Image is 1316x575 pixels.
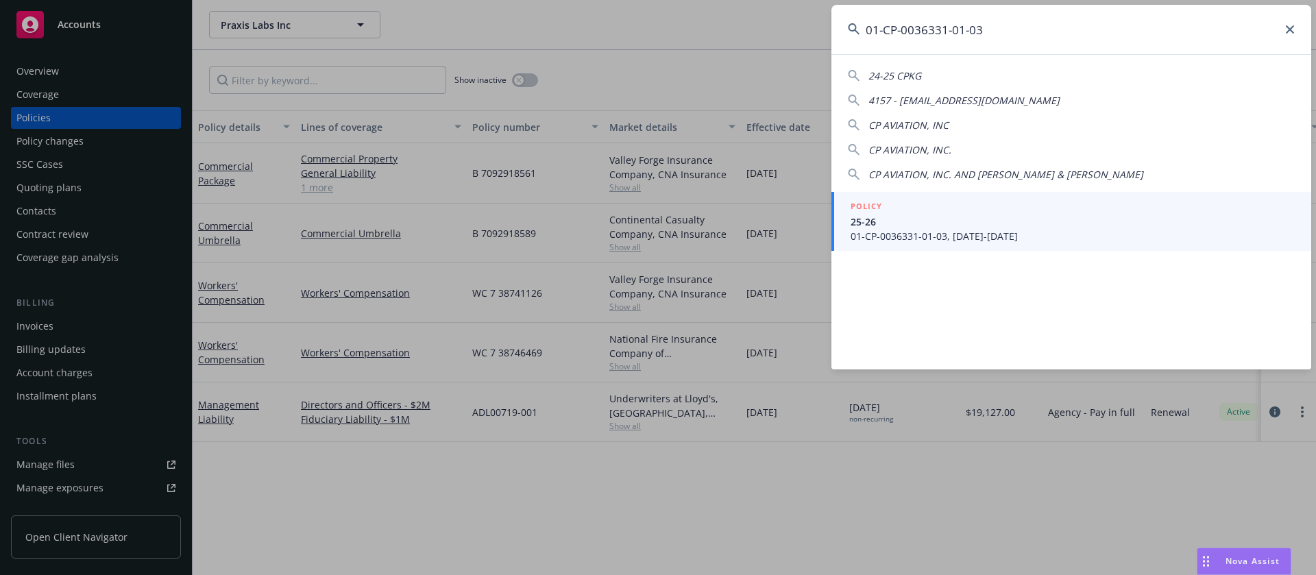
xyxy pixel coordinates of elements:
span: CP AVIATION, INC [868,119,949,132]
span: 01-CP-0036331-01-03, [DATE]-[DATE] [851,229,1295,243]
span: CP AVIATION, INC. [868,143,951,156]
span: CP AVIATION, INC. AND [PERSON_NAME] & [PERSON_NAME] [868,168,1143,181]
span: 4157 - [EMAIL_ADDRESS][DOMAIN_NAME] [868,94,1060,107]
h5: POLICY [851,199,882,213]
button: Nova Assist [1197,548,1291,575]
a: POLICY25-2601-CP-0036331-01-03, [DATE]-[DATE] [831,192,1311,251]
input: Search... [831,5,1311,54]
span: 24-25 CPKG [868,69,921,82]
div: Drag to move [1197,548,1215,574]
span: Nova Assist [1226,555,1280,567]
span: 25-26 [851,215,1295,229]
